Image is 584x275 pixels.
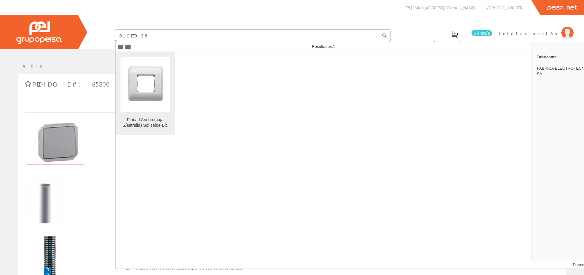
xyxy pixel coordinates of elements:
[16,21,62,44] img: Grupo Peisa
[27,177,64,223] img: Foto artículo TUBO RÍGIDO RKB_20MM.4321.3M (120.39473684211x150)
[490,5,524,10] span: [PHONE_NUMBER]
[433,39,475,45] span: Pedido actual
[32,80,372,88] span: Pedido ID#: 65800 | [DATE] 11:28:36 | Cliente Invitado 1915520282 (1915520282)
[116,52,175,135] a: Placa I Ancho (caja S/estrella) Sol Teide Bjc Placa I Ancho (caja S/estrella) Sol Teide Bjc
[411,5,475,10] span: [EMAIL_ADDRESS][DOMAIN_NAME]
[27,119,84,165] img: Foto artículo PL-COMP E_S CONM 1P 10A GRIS (187.24832214765x150)
[499,25,574,31] a: Iniciar sesión
[115,29,379,42] input: Buscar ...
[499,30,558,37] span: Iniciar sesión
[333,44,335,49] span: 1
[120,60,170,109] img: Placa I Ancho (caja S/estrella) Sol Teide Bjc
[471,30,492,36] span: 5 línea/s
[427,25,494,48] a: 5 línea/s Pedido actual
[18,63,44,68] a: Inicio
[312,44,335,49] span: Resultados:
[120,117,170,128] div: Placa I Ancho (caja S/estrella) Sol Teide Bjc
